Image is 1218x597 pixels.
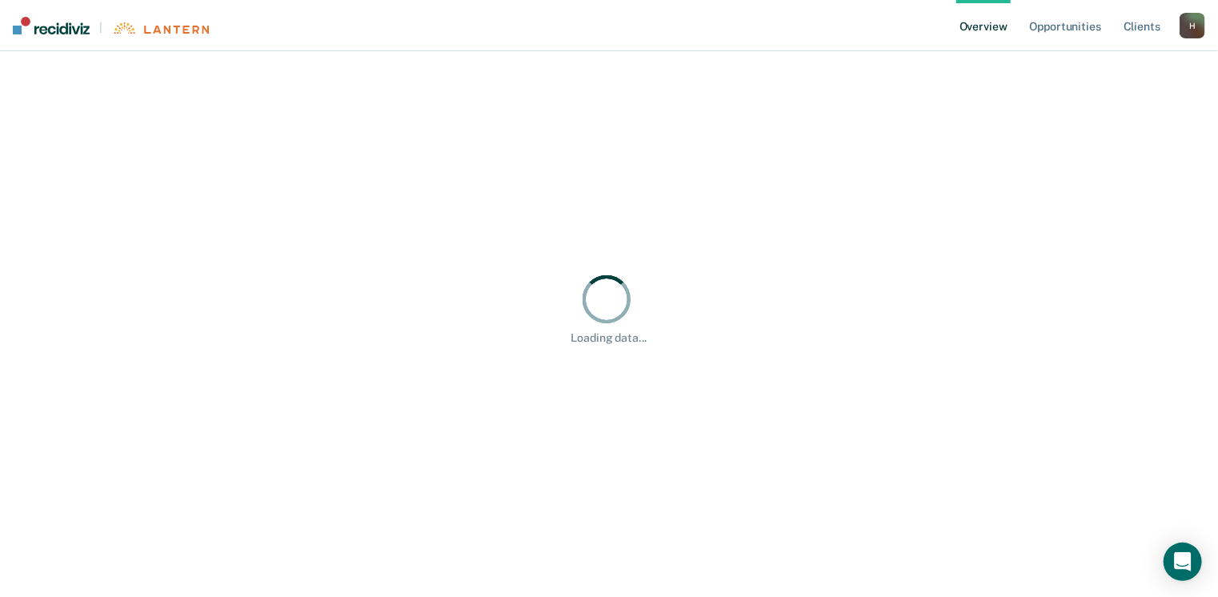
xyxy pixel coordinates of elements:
img: Recidiviz [13,17,90,34]
div: Loading data... [571,331,647,345]
span: | [90,21,112,34]
div: Open Intercom Messenger [1164,543,1202,581]
a: | [13,17,209,34]
img: Lantern [112,22,209,34]
button: H [1180,13,1205,38]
